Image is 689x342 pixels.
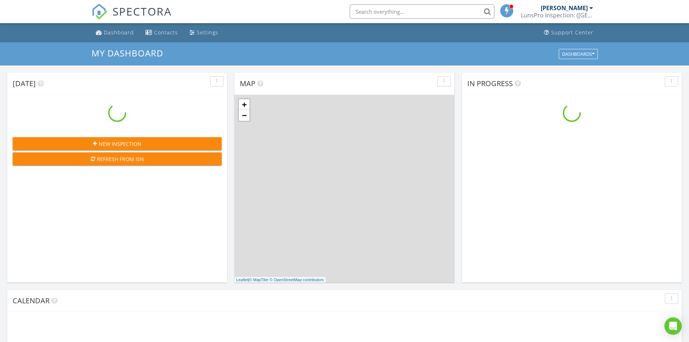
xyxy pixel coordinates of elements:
div: LunsPro Inspection: (Atlanta) [521,12,593,19]
a: Zoom in [239,99,250,110]
button: Refresh from ISN [13,152,222,165]
a: Support Center [541,26,596,39]
a: SPECTORA [92,10,172,25]
span: My Dashboard [92,47,163,59]
a: Contacts [143,26,181,39]
div: Support Center [551,29,594,36]
span: New Inspection [99,140,141,148]
span: In Progress [467,79,513,88]
a: Settings [187,26,221,39]
span: Map [240,79,255,88]
div: Dashboards [562,51,595,56]
div: [PERSON_NAME] [541,4,588,12]
button: Dashboards [559,49,598,59]
a: Leaflet [236,278,248,282]
div: Open Intercom Messenger [664,317,682,335]
img: The Best Home Inspection Software - Spectora [92,4,107,20]
div: Dashboard [104,29,134,36]
span: Calendar [13,296,50,305]
span: SPECTORA [112,4,172,19]
a: © OpenStreetMap contributors [270,278,324,282]
div: Settings [197,29,218,36]
div: Refresh from ISN [18,155,216,163]
input: Search everything... [350,4,494,19]
div: | [234,277,326,283]
a: © MapTiler [249,278,269,282]
a: Dashboard [93,26,137,39]
div: Contacts [154,29,178,36]
button: New Inspection [13,137,222,150]
span: [DATE] [13,79,36,88]
a: Zoom out [239,110,250,121]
